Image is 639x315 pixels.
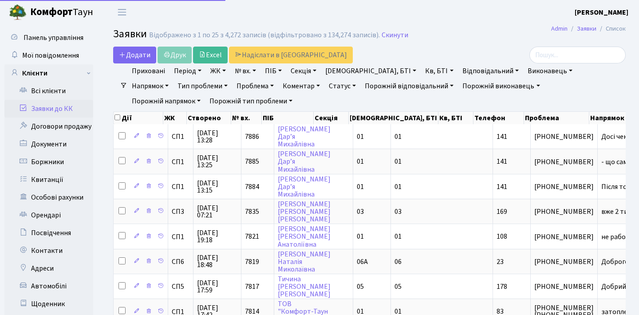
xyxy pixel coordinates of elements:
span: 178 [497,282,507,291]
a: Тип проблеми [174,79,231,94]
th: Кв, БТІ [438,112,473,124]
a: [PERSON_NAME]НаталіяМиколаївна [278,249,331,274]
span: [PHONE_NUMBER] [534,133,594,140]
th: Проблема [524,112,589,124]
a: Клієнти [4,64,93,82]
a: Статус [325,79,359,94]
span: СП1 [172,133,189,140]
a: [PERSON_NAME]Дар’яМихайлівна [278,124,331,149]
span: 108 [497,232,507,242]
span: СП6 [172,258,189,265]
span: [PHONE_NUMBER] [534,283,594,290]
a: Відповідальний [459,63,522,79]
a: Скинути [382,31,408,39]
nav: breadcrumb [538,20,639,38]
a: Проблема [233,79,277,94]
a: [PERSON_NAME][PERSON_NAME][PERSON_NAME] [278,199,331,224]
a: ПІБ [261,63,285,79]
span: 169 [497,207,507,217]
a: Секція [287,63,320,79]
th: ЖК [163,112,187,124]
span: [DATE] 07:21 [197,205,237,219]
a: Особові рахунки [4,189,93,206]
span: 01 [394,232,402,242]
a: Порожній тип проблеми [206,94,296,109]
span: 7885 [245,157,259,167]
a: Посвідчення [4,224,93,242]
span: Таун [30,5,93,20]
span: Заявки [113,26,147,42]
span: [PHONE_NUMBER] [534,208,594,215]
th: ПІБ [262,112,314,124]
span: СП1 [172,183,189,190]
th: № вх. [231,112,262,124]
a: Боржники [4,153,93,171]
span: СП1 [172,158,189,165]
th: [DEMOGRAPHIC_DATA], БТІ [349,112,438,124]
a: Коментар [279,79,323,94]
a: Додати [113,47,156,63]
span: 7819 [245,257,259,267]
input: Пошук... [529,47,626,63]
img: logo.png [9,4,27,21]
a: Автомобілі [4,277,93,295]
a: Щоденник [4,295,93,313]
a: Напрямок [128,79,172,94]
a: Договори продажу [4,118,93,135]
li: Список [596,24,626,34]
a: Період [170,63,205,79]
a: [PERSON_NAME][PERSON_NAME]Анатоліївна [278,224,331,249]
a: Приховані [128,63,169,79]
a: [PERSON_NAME] [575,7,628,18]
span: 7886 [245,132,259,142]
span: СП3 [172,208,189,215]
span: 01 [357,132,364,142]
span: [PHONE_NUMBER] [534,158,594,165]
span: [DATE] 13:28 [197,130,237,144]
a: Заявки [577,24,596,33]
span: 05 [394,282,402,291]
a: Кв, БТІ [422,63,457,79]
th: Секція [314,112,349,124]
a: Admin [551,24,568,33]
span: 01 [357,157,364,167]
span: 01 [357,232,364,242]
span: 141 [497,157,507,167]
span: 141 [497,132,507,142]
a: Всі клієнти [4,82,93,100]
span: 01 [394,132,402,142]
span: 23 [497,257,504,267]
span: Додати [119,50,150,60]
a: Контакти [4,242,93,260]
span: [PHONE_NUMBER] [534,183,594,190]
span: 06А [357,257,368,267]
span: 01 [394,182,402,192]
span: [PHONE_NUMBER] [534,258,594,265]
a: Адреси [4,260,93,277]
span: СП5 [172,283,189,290]
a: ЖК [207,63,229,79]
span: 141 [497,182,507,192]
a: Орендарі [4,206,93,224]
a: Виконавець [524,63,576,79]
a: [DEMOGRAPHIC_DATA], БТІ [322,63,420,79]
a: [PERSON_NAME]Дар’яМихайлівна [278,150,331,174]
span: 03 [357,207,364,217]
span: 7835 [245,207,259,217]
span: [DATE] 13:25 [197,154,237,169]
b: [PERSON_NAME] [575,8,628,17]
th: Дії [114,112,163,124]
a: Тичина[PERSON_NAME][PERSON_NAME] [278,274,331,299]
a: [PERSON_NAME]Дар’яМихайлівна [278,174,331,199]
span: Мої повідомлення [22,51,79,60]
a: Мої повідомлення [4,47,93,64]
a: Excel [193,47,228,63]
span: Панель управління [24,33,83,43]
span: 01 [357,182,364,192]
b: Комфорт [30,5,73,19]
span: 7821 [245,232,259,242]
a: Панель управління [4,29,93,47]
span: 05 [357,282,364,291]
a: Порожній напрямок [128,94,204,109]
a: № вх. [231,63,260,79]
